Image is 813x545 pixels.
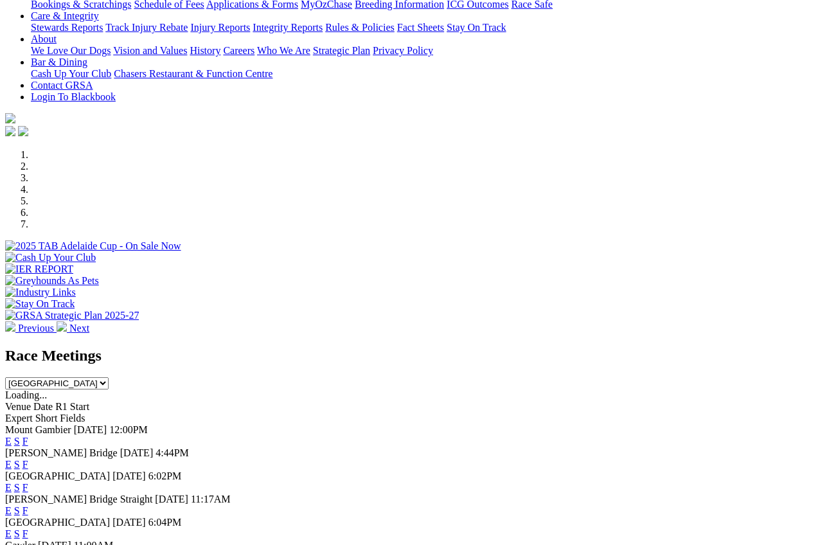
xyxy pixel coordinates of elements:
span: 6:04PM [148,517,182,528]
a: E [5,459,12,470]
a: E [5,482,12,493]
span: Fields [60,413,85,424]
span: [DATE] [74,424,107,435]
a: Strategic Plan [313,45,370,56]
a: S [14,459,20,470]
span: [GEOGRAPHIC_DATA] [5,470,110,481]
div: Care & Integrity [31,22,808,33]
a: Cash Up Your Club [31,68,111,79]
a: F [22,482,28,493]
span: R1 Start [55,401,89,412]
a: Bar & Dining [31,57,87,67]
a: F [22,528,28,539]
a: Integrity Reports [253,22,323,33]
a: S [14,528,20,539]
span: 12:00PM [109,424,148,435]
a: Stay On Track [447,22,506,33]
a: About [31,33,57,44]
a: E [5,528,12,539]
a: Next [57,323,89,334]
span: Venue [5,401,31,412]
span: [DATE] [112,517,146,528]
a: Stewards Reports [31,22,103,33]
a: E [5,505,12,516]
span: [DATE] [112,470,146,481]
img: chevron-left-pager-white.svg [5,321,15,332]
span: Previous [18,323,54,334]
div: Bar & Dining [31,68,808,80]
a: Privacy Policy [373,45,433,56]
span: [DATE] [120,447,154,458]
img: GRSA Strategic Plan 2025-27 [5,310,139,321]
span: Next [69,323,89,334]
a: Chasers Restaurant & Function Centre [114,68,272,79]
a: E [5,436,12,447]
span: Loading... [5,389,47,400]
a: Who We Are [257,45,310,56]
a: Fact Sheets [397,22,444,33]
span: [PERSON_NAME] Bridge [5,447,118,458]
a: S [14,482,20,493]
span: Expert [5,413,33,424]
a: Careers [223,45,255,56]
a: Care & Integrity [31,10,99,21]
img: facebook.svg [5,126,15,136]
span: [GEOGRAPHIC_DATA] [5,517,110,528]
span: 6:02PM [148,470,182,481]
a: Previous [5,323,57,334]
a: Track Injury Rebate [105,22,188,33]
a: F [22,436,28,447]
span: Short [35,413,58,424]
a: S [14,436,20,447]
img: Stay On Track [5,298,75,310]
a: Login To Blackbook [31,91,116,102]
span: Mount Gambier [5,424,71,435]
span: 11:17AM [191,494,231,505]
img: Industry Links [5,287,76,298]
a: F [22,505,28,516]
img: IER REPORT [5,264,73,275]
a: Rules & Policies [325,22,395,33]
span: [PERSON_NAME] Bridge Straight [5,494,152,505]
img: logo-grsa-white.png [5,113,15,123]
h2: Race Meetings [5,347,808,364]
a: Contact GRSA [31,80,93,91]
a: S [14,505,20,516]
img: Greyhounds As Pets [5,275,99,287]
a: F [22,459,28,470]
a: We Love Our Dogs [31,45,111,56]
a: Vision and Values [113,45,187,56]
a: History [190,45,220,56]
span: Date [33,401,53,412]
span: [DATE] [155,494,188,505]
a: Injury Reports [190,22,250,33]
img: 2025 TAB Adelaide Cup - On Sale Now [5,240,181,252]
span: 4:44PM [156,447,189,458]
img: Cash Up Your Club [5,252,96,264]
img: twitter.svg [18,126,28,136]
div: About [31,45,808,57]
img: chevron-right-pager-white.svg [57,321,67,332]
